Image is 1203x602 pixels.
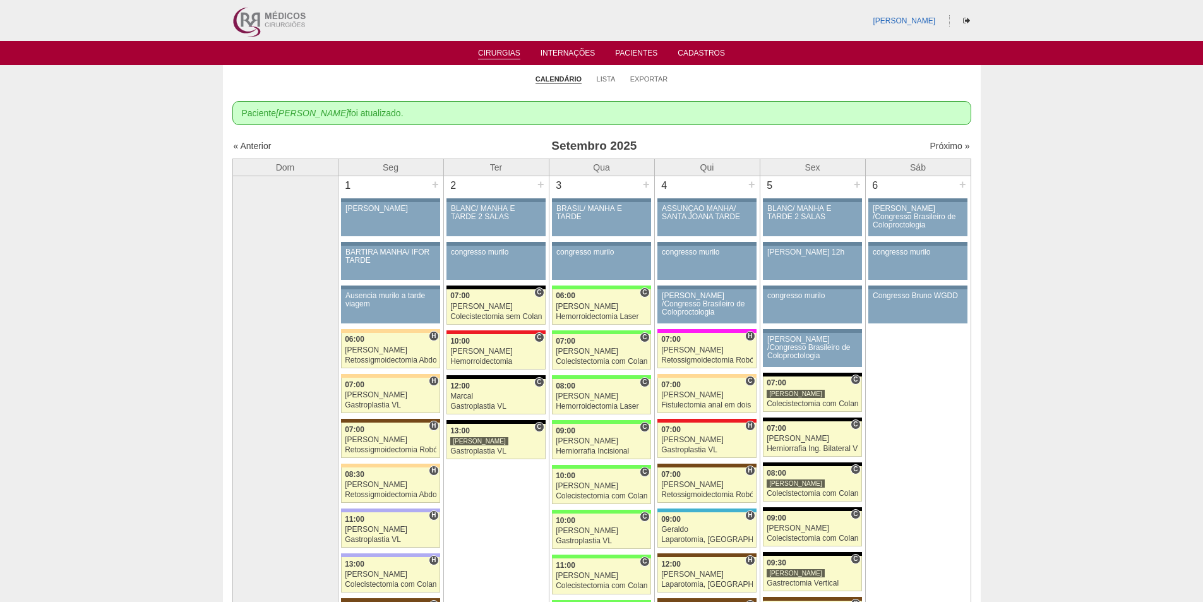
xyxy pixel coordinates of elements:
[341,329,440,333] div: Key: Bartira
[552,379,650,414] a: C 08:00 [PERSON_NAME] Hemorroidectomia Laser
[446,375,545,379] div: Key: Blanc
[654,159,760,176] th: Qui
[745,510,755,521] span: Hospital
[746,176,757,193] div: +
[556,303,647,311] div: [PERSON_NAME]
[661,536,753,544] div: Laparotomia, [GEOGRAPHIC_DATA], Drenagem, Bridas VL
[345,515,364,524] span: 11:00
[556,382,575,390] span: 08:00
[341,246,440,280] a: BARTIRA MANHÃ/ IFOR TARDE
[657,598,756,602] div: Key: Santa Joana
[763,376,861,412] a: C 07:00 [PERSON_NAME] Colecistectomia com Colangiografia VL
[745,421,755,431] span: Hospital
[657,286,756,289] div: Key: Aviso
[760,176,780,195] div: 5
[640,377,649,387] span: Consultório
[868,246,967,280] a: congresso murilo
[534,332,544,342] span: Consultório
[345,380,364,389] span: 07:00
[662,248,752,256] div: congresso murilo
[661,560,681,569] span: 12:00
[661,401,753,409] div: Fistulectomia anal em dois tempos
[552,375,650,379] div: Key: Brasil
[552,424,650,459] a: C 09:00 [PERSON_NAME] Herniorrafia Incisional
[657,423,756,458] a: H 07:00 [PERSON_NAME] Gastroplastia VL
[232,159,338,176] th: Dom
[556,572,647,580] div: [PERSON_NAME]
[341,374,440,378] div: Key: Bartira
[556,582,647,590] div: Colecistectomia com Colangiografia VL
[345,292,436,308] div: Ausencia murilo a tarde viagem
[345,356,436,364] div: Retossigmoidectomia Abdominal VL
[657,289,756,323] a: [PERSON_NAME] /Congresso Brasileiro de Coloproctologia
[534,287,544,298] span: Consultório
[444,176,464,195] div: 2
[767,335,858,361] div: [PERSON_NAME] /Congresso Brasileiro de Coloproctologia
[552,514,650,549] a: C 10:00 [PERSON_NAME] Gastroplastia VL
[451,205,541,221] div: BLANC/ MANHÃ E TARDE 2 SALAS
[549,159,654,176] th: Qua
[763,511,861,546] a: C 09:00 [PERSON_NAME] Colecistectomia com Colangiografia VL
[657,198,756,202] div: Key: Aviso
[678,49,725,61] a: Cadastros
[341,286,440,289] div: Key: Aviso
[345,446,436,454] div: Retossigmoidectomia Robótica
[345,560,364,569] span: 13:00
[767,534,858,543] div: Colecistectomia com Colangiografia VL
[556,527,647,535] div: [PERSON_NAME]
[429,555,438,565] span: Hospital
[534,422,544,432] span: Consultório
[536,75,582,84] a: Calendário
[556,537,647,545] div: Gastroplastia VL
[552,465,650,469] div: Key: Brasil
[552,555,650,558] div: Key: Brasil
[767,479,825,488] div: [PERSON_NAME]
[450,313,542,321] div: Colecistectomia sem Colangiografia VL
[630,75,668,83] a: Exportar
[851,375,860,385] span: Consultório
[661,436,753,444] div: [PERSON_NAME]
[851,419,860,430] span: Consultório
[556,291,575,300] span: 06:00
[345,581,436,589] div: Colecistectomia com Colangiografia VL
[345,248,436,265] div: BARTIRA MANHÃ/ IFOR TARDE
[552,242,650,246] div: Key: Aviso
[767,569,825,578] div: [PERSON_NAME]
[450,382,470,390] span: 12:00
[450,402,542,411] div: Gastroplastia VL
[341,423,440,458] a: H 07:00 [PERSON_NAME] Retossigmoidectomia Robótica
[552,198,650,202] div: Key: Aviso
[345,526,436,534] div: [PERSON_NAME]
[429,510,438,521] span: Hospital
[345,391,436,399] div: [PERSON_NAME]
[556,471,575,480] span: 10:00
[657,553,756,557] div: Key: Santa Joana
[763,289,861,323] a: congresso murilo
[478,49,520,59] a: Cirurgias
[868,286,967,289] div: Key: Aviso
[451,248,541,256] div: congresso murilo
[657,509,756,512] div: Key: Neomater
[657,202,756,236] a: ASSUNÇÃO MANHÃ/ SANTA JOANA TARDE
[868,242,967,246] div: Key: Aviso
[745,466,755,476] span: Hospital
[556,358,647,366] div: Colecistectomia com Colangiografia VL
[767,435,858,443] div: [PERSON_NAME]
[640,467,649,477] span: Consultório
[851,554,860,564] span: Consultório
[640,287,649,298] span: Consultório
[552,334,650,370] a: C 07:00 [PERSON_NAME] Colecistectomia com Colangiografia VL
[556,426,575,435] span: 09:00
[767,558,786,567] span: 09:30
[556,248,647,256] div: congresso murilo
[661,526,753,534] div: Geraldo
[657,374,756,378] div: Key: Bartira
[341,198,440,202] div: Key: Aviso
[868,289,967,323] a: Congresso Bruno WGDD
[232,101,971,125] div: Paciente foi atualizado.
[767,378,786,387] span: 07:00
[556,313,647,321] div: Hemorroidectomia Laser
[429,331,438,341] span: Hospital
[873,248,963,256] div: congresso murilo
[341,553,440,557] div: Key: Christóvão da Gama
